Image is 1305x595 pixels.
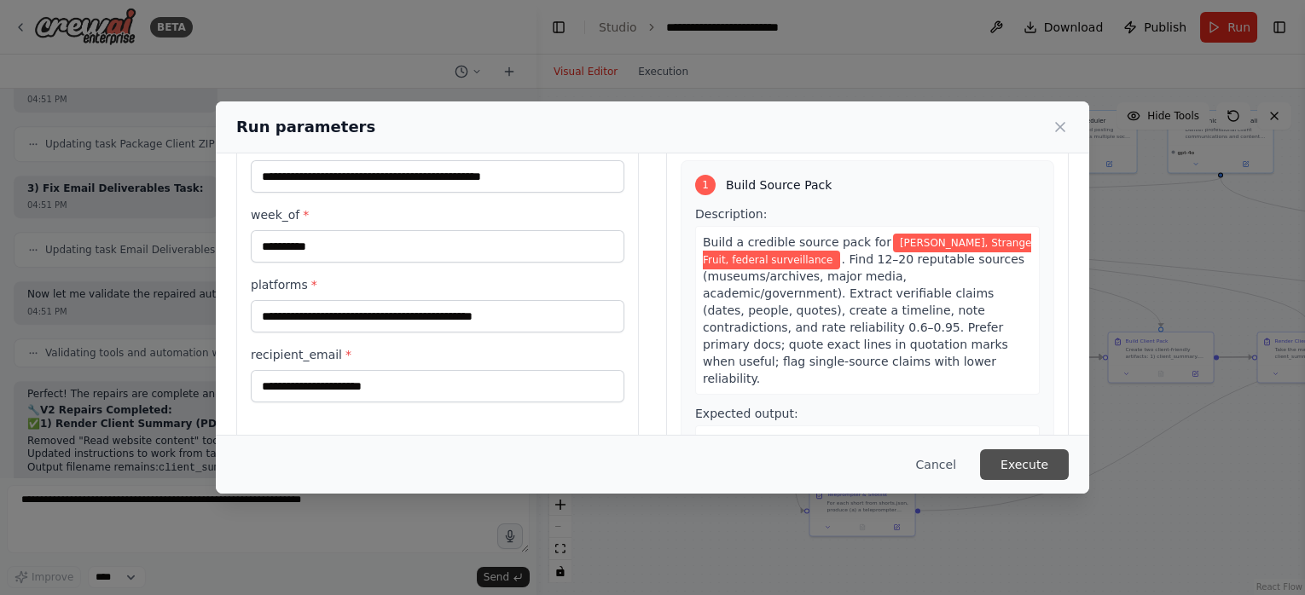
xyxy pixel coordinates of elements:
[251,346,624,363] label: recipient_email
[703,252,1024,385] span: . Find 12–20 reputable sources (museums/archives, major media, academic/government). Extract veri...
[695,175,716,195] div: 1
[902,449,970,480] button: Cancel
[703,235,891,249] span: Build a credible source pack for
[980,449,1069,480] button: Execute
[695,407,798,420] span: Expected output:
[251,276,624,293] label: platforms
[695,207,767,221] span: Description:
[251,206,624,223] label: week_of
[703,234,1031,269] span: Variable: topic
[726,176,832,194] span: Build Source Pack
[236,115,375,139] h2: Run parameters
